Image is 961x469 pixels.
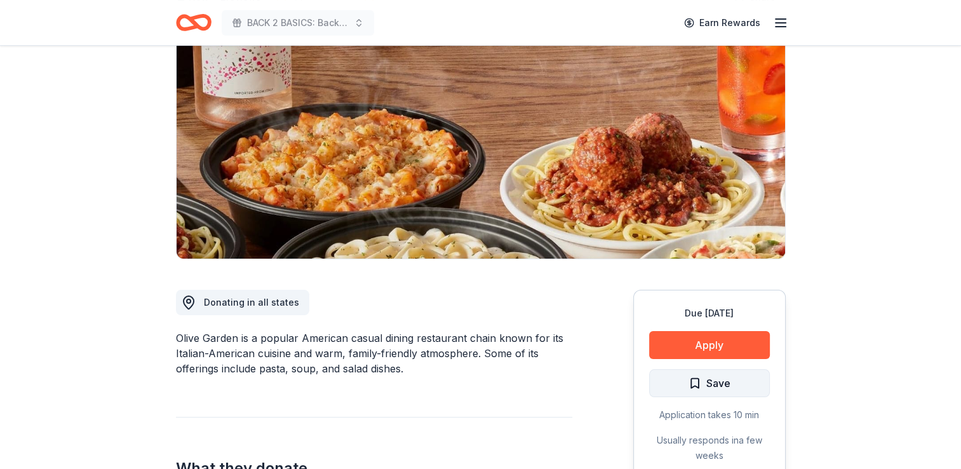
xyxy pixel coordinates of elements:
[706,375,730,391] span: Save
[176,330,572,376] div: Olive Garden is a popular American casual dining restaurant chain known for its Italian-American ...
[649,433,770,463] div: Usually responds in a few weeks
[222,10,374,36] button: BACK 2 BASICS: Back to School Event
[649,407,770,423] div: Application takes 10 min
[649,306,770,321] div: Due [DATE]
[649,331,770,359] button: Apply
[649,369,770,397] button: Save
[177,16,785,259] img: Image for Olive Garden
[247,15,349,31] span: BACK 2 BASICS: Back to School Event
[204,297,299,308] span: Donating in all states
[676,11,768,34] a: Earn Rewards
[176,8,212,37] a: Home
